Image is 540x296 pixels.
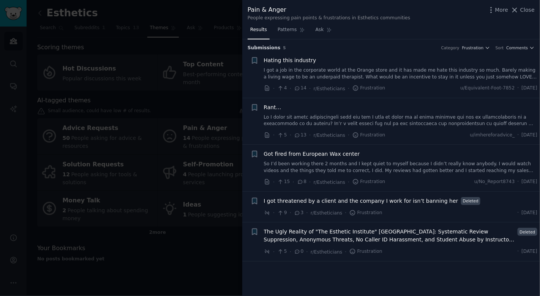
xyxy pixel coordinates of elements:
a: Patterns [275,24,307,39]
span: · [309,131,311,139]
span: · [309,85,311,92]
a: I got threatened by a client and the company I work for isn’t banning her [264,197,458,205]
div: Category [441,45,459,50]
a: Lo I dolor sit ametc adipiscingeli sedd eiu tem I utla et dolor ma al enima minimve qui nos ex ul... [264,114,538,127]
span: 5 [283,45,286,50]
span: · [290,209,291,217]
span: Deleted [518,228,537,236]
a: The Ugly Reality of "The Esthetic Institute" [GEOGRAPHIC_DATA]: Systematic Review Suppression, An... [264,228,515,244]
span: 8 [297,179,306,185]
span: [DATE] [522,248,537,255]
span: · [290,85,291,92]
span: Patterns [278,27,297,33]
span: · [273,131,275,139]
a: Rant… [264,103,281,111]
span: 14 [294,85,306,92]
span: Results [250,27,267,33]
span: 9 [277,210,287,216]
span: 15 [277,179,290,185]
span: u/Equivalent-Foot-7852 [460,85,515,92]
span: · [290,131,291,139]
a: I got a job in the corporate world at the Orange store and it has made me hate this industry so m... [264,67,538,80]
span: · [273,85,275,92]
div: People expressing pain points & frustrations in Esthetics communities [248,15,410,22]
a: Got fired from European Wax center [264,150,360,158]
a: Hating this industry [264,56,316,64]
span: Frustration [352,85,385,92]
span: [DATE] [522,210,537,216]
span: [DATE] [522,179,537,185]
span: [DATE] [522,132,537,139]
span: · [309,178,311,186]
span: 4 [277,85,287,92]
span: · [345,248,346,256]
span: Comments [507,45,528,50]
span: · [518,210,519,216]
span: · [273,248,275,256]
span: 5 [277,248,287,255]
span: Frustration [352,179,385,185]
span: · [518,132,519,139]
span: 13 [294,132,306,139]
span: r/Estheticians [314,180,345,185]
a: So I’d been working there 2 months and I kept quiet to myself because I didn’t really know anybod... [264,161,538,174]
button: More [487,6,508,14]
span: · [345,209,346,217]
span: u/imhereforadvice_ [470,132,515,139]
span: · [290,248,291,256]
span: · [293,178,294,186]
span: Submission s [248,45,281,52]
span: · [348,131,349,139]
span: Ask [316,27,324,33]
div: Pain & Anger [248,5,410,15]
button: Frustration [462,45,490,50]
span: u/No_Report8743 [474,179,515,185]
span: · [518,179,519,185]
span: · [518,248,519,255]
span: r/Estheticians [311,249,342,255]
span: r/Estheticians [311,210,342,216]
span: · [518,85,519,92]
button: Comments [507,45,535,50]
span: Frustration [349,248,382,255]
a: Results [248,24,270,39]
span: 3 [294,210,303,216]
span: Frustration [349,210,382,216]
span: r/Estheticians [314,86,345,91]
span: Close [520,6,535,14]
span: [DATE] [522,85,537,92]
span: · [273,178,275,186]
span: Frustration [352,132,385,139]
span: Frustration [462,45,484,50]
span: · [273,209,275,217]
span: r/Estheticians [314,133,345,138]
span: More [495,6,508,14]
span: · [306,209,308,217]
span: · [306,248,308,256]
button: Close [511,6,535,14]
div: Sort [496,45,504,50]
span: 5 [277,132,287,139]
span: · [348,178,349,186]
span: · [348,85,349,92]
span: Deleted [461,197,481,205]
span: 0 [294,248,303,255]
a: Ask [313,24,335,39]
